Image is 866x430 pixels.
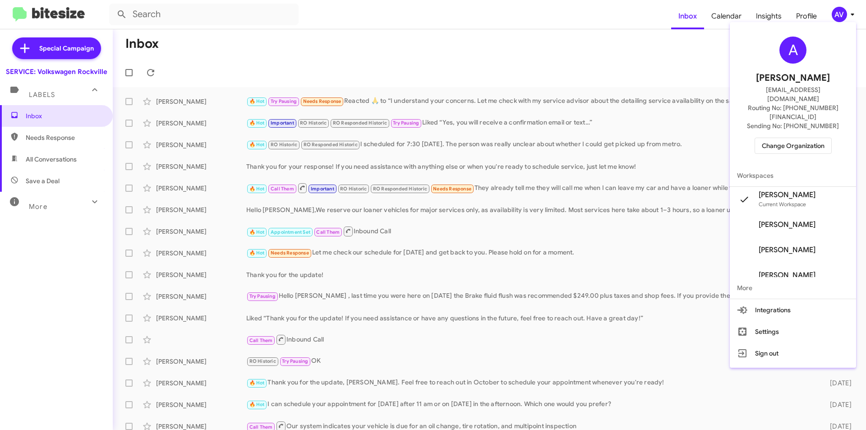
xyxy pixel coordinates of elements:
button: Integrations [730,299,856,321]
div: A [779,37,806,64]
button: Change Organization [755,138,832,154]
span: [PERSON_NAME] [759,271,815,280]
span: [EMAIL_ADDRESS][DOMAIN_NAME] [741,85,845,103]
span: [PERSON_NAME] [756,71,830,85]
button: Sign out [730,342,856,364]
span: Change Organization [762,138,825,153]
span: Sending No: [PHONE_NUMBER] [747,121,839,130]
span: [PERSON_NAME] [759,220,815,229]
span: More [730,277,856,299]
span: [PERSON_NAME] [759,245,815,254]
span: Current Workspace [759,201,806,208]
span: [PERSON_NAME] [759,190,815,199]
span: Workspaces [730,165,856,186]
button: Settings [730,321,856,342]
span: Routing No: [PHONE_NUMBER][FINANCIAL_ID] [741,103,845,121]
